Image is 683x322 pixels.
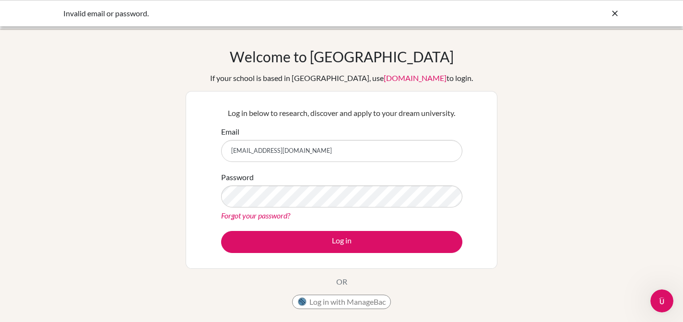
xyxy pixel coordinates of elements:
div: Invalid email or password. [63,8,476,19]
label: Password [221,172,254,183]
button: Log in with ManageBac [292,295,391,309]
p: Log in below to research, discover and apply to your dream university. [221,107,462,119]
h1: Welcome to [GEOGRAPHIC_DATA] [230,48,454,65]
button: Log in [221,231,462,253]
p: OR [336,276,347,287]
label: Email [221,126,239,138]
a: Forgot your password? [221,211,290,220]
div: If your school is based in [GEOGRAPHIC_DATA], use to login. [210,72,473,84]
iframe: Intercom live chat [650,289,673,312]
a: [DOMAIN_NAME] [384,73,447,82]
